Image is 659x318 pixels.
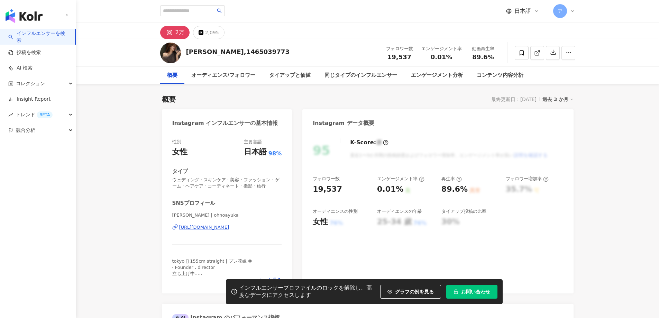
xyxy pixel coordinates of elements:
div: 2万 [175,28,184,37]
a: AI 検索 [8,65,33,72]
span: お問い合わせ [461,289,490,294]
div: エンゲージメント率 [421,45,462,52]
img: KOL Avatar [160,43,181,63]
span: search [217,8,222,13]
span: 19,537 [387,53,411,61]
div: 性別 [172,139,181,145]
div: 89.6% [441,184,468,195]
span: 競合分析 [16,122,35,138]
div: K-Score : [350,139,388,146]
span: lock [454,289,458,294]
div: 女性 [172,147,187,157]
div: オーディエンス/フォロワー [191,71,255,80]
img: logo [6,9,43,23]
div: 動画再生率 [470,45,496,52]
span: ウェディング · スキンケア · 美容・ファッション · ゲーム · ヘアケア · コーディネート · 撮影 · 旅行 [172,177,282,189]
div: エンゲージメント分析 [411,71,463,80]
a: searchインフルエンサーを検索 [8,30,70,44]
div: 日本語 [244,147,267,157]
div: フォロワー数 [386,45,413,52]
div: 19,537 [313,184,342,195]
span: トレンド [16,107,53,122]
span: コレクション [16,76,45,91]
div: タイアップ投稿の比率 [441,208,486,215]
div: 女性 [313,217,328,227]
button: 2,095 [193,26,225,39]
button: グラフの例を見る [380,285,441,299]
div: 主要言語 [244,139,262,145]
div: 過去 3 か月 [542,95,574,104]
span: ア [558,7,562,15]
div: 2,095 [205,28,219,37]
span: rise [8,112,13,117]
div: 最終更新日：[DATE] [491,97,537,102]
div: フォロワー数 [313,176,340,182]
span: グラフの例を見る [395,289,434,294]
a: [URL][DOMAIN_NAME] [172,224,282,230]
div: インフルエンサープロファイルのロックを解除し、高度なデータにアクセスします [239,284,377,299]
span: [PERSON_NAME] | ohnoayuka [172,212,282,218]
div: SNSプロフィール [172,200,215,207]
button: 2万 [160,26,190,39]
div: 概要 [162,94,176,104]
div: [PERSON_NAME],1465039773 [186,47,290,56]
span: tokyo 𓍯 155cm straight | プレ花嫁 ✽ ˗ Founder , director 立ち上げ中.. contact ▷ DM [172,258,252,283]
span: 89.6% [472,54,494,61]
a: Insight Report [8,96,51,103]
div: 概要 [167,71,177,80]
span: 0.01% [431,54,452,61]
div: タイプ [172,168,188,175]
div: フォロワー増加率 [506,176,549,182]
div: BETA [37,111,53,118]
div: 0.01% [377,184,403,195]
span: 日本語 [514,7,531,15]
div: Instagram インフルエンサーの基本情報 [172,119,278,127]
div: オーディエンスの年齢 [377,208,422,215]
div: 同じタイプのインフルエンサー [324,71,397,80]
a: 投稿を検索 [8,49,41,56]
div: コンテンツ内容分析 [477,71,523,80]
div: [URL][DOMAIN_NAME] [179,224,229,230]
span: 98% [268,150,282,157]
div: エンゲージメント率 [377,176,424,182]
div: Instagram データ概要 [313,119,374,127]
button: お問い合わせ [446,285,497,299]
span: もっと見る [259,277,282,283]
div: オーディエンスの性別 [313,208,358,215]
div: 再生率 [441,176,462,182]
div: タイアップと価値 [269,71,311,80]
